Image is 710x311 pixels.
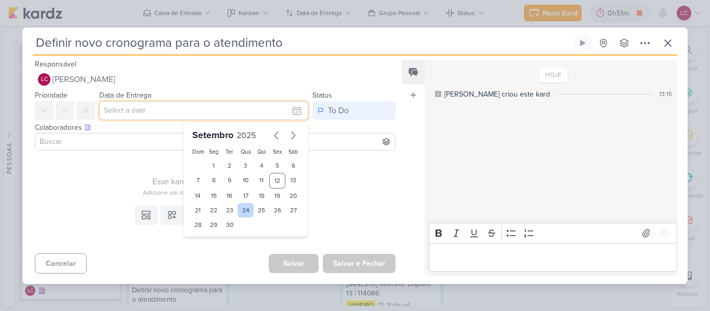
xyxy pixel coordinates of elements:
div: Laís Costa [38,73,50,86]
div: 10 [238,173,254,188]
div: Editor toolbar [429,223,677,243]
div: Qui [256,148,268,156]
div: 30 [222,218,238,232]
div: Editor editing area: main [429,243,677,272]
div: 17 [238,188,254,203]
div: 16 [222,188,238,203]
div: 7 [190,173,206,188]
div: Sex [271,148,283,156]
div: 14 [190,188,206,203]
button: LC [PERSON_NAME] [35,70,396,89]
div: 26 [269,203,285,218]
div: 21 [190,203,206,218]
input: Kard Sem Título [33,34,571,52]
div: Esse kard não possui nenhum item [35,175,396,188]
div: Colaboradores [35,122,396,133]
div: 11 [254,173,270,188]
div: 29 [206,218,222,232]
div: 18 [254,188,270,203]
div: 20 [285,188,301,203]
div: Dom [192,148,204,156]
div: 3 [238,158,254,173]
input: Select a date [99,101,308,120]
span: Setembro [192,129,233,141]
div: 5 [269,158,285,173]
div: 1 [206,158,222,173]
div: 22 [206,203,222,218]
div: 24 [238,203,254,218]
div: 8 [206,173,222,188]
div: 13:15 [659,89,672,99]
label: Prioridade [35,91,68,100]
div: [PERSON_NAME] criou este kard [444,89,550,100]
label: Status [312,91,332,100]
div: 9 [222,173,238,188]
label: Responsável [35,60,76,69]
input: Buscar [37,136,393,148]
span: [PERSON_NAME] [52,73,115,86]
div: 28 [190,218,206,232]
div: 27 [285,203,301,218]
div: 25 [254,203,270,218]
div: 6 [285,158,301,173]
div: Ter [224,148,236,156]
div: Sáb [287,148,299,156]
div: 15 [206,188,222,203]
div: 2 [222,158,238,173]
div: Ligar relógio [578,39,587,47]
div: 4 [254,158,270,173]
button: Cancelar [35,253,87,274]
button: To Do [312,101,396,120]
div: To Do [328,104,349,117]
div: 19 [269,188,285,203]
div: 23 [222,203,238,218]
span: 2025 [236,130,256,141]
div: 12 [269,173,285,188]
p: LC [41,77,48,83]
div: 13 [285,173,301,188]
div: Seg [208,148,220,156]
div: Qua [240,148,252,156]
label: Data de Entrega [99,91,151,100]
div: Adicione um item abaixo ou selecione um template [35,188,396,197]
